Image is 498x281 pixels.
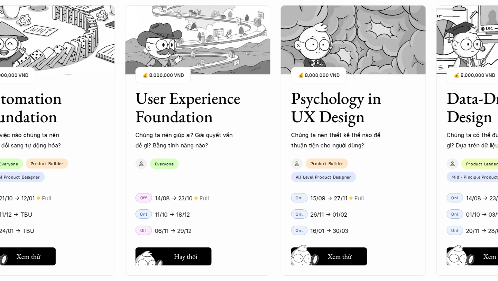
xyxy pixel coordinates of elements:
[155,226,191,236] p: 06/11 -> 29/12
[310,226,348,236] p: 16/01 -> 30/03
[155,161,174,166] p: Everyone
[155,193,192,203] p: 14/08 -> 23/10
[140,195,147,200] p: Off
[135,130,236,151] p: Chúng ta nên giúp ai? Giải quyết vấn đề gì? Bằng tính năng nào?
[199,193,209,203] p: Full
[296,228,303,233] p: Onl
[135,245,211,265] a: Hay thôi
[451,211,459,216] p: Onl
[291,89,398,126] h3: Psychology in UX Design
[451,228,459,233] p: Onl
[310,209,347,220] p: 26/11 -> 01/02
[140,228,147,233] p: Off
[453,71,495,80] p: 💰 8,000,000 VND
[142,71,184,80] p: 💰 8,000,000 VND
[291,130,391,151] p: Chúng ta nên thiết kế thế nào để thuận tiện cho người dùng?
[155,209,190,220] p: 11/10 -> 18/12
[296,211,303,216] p: Onl
[135,89,242,126] h3: User Experience Foundation
[296,195,303,200] p: Onl
[174,252,197,261] h5: Hay thôi
[451,195,459,200] p: Onl
[328,252,353,261] h5: Xem thử
[298,71,339,80] p: 💰 8,000,000 VND
[354,193,363,203] p: Full
[140,211,147,216] p: Onl
[135,247,211,265] button: Hay thôi
[310,193,347,203] p: 15/09 -> 27/11
[466,161,498,166] p: Product Leader
[291,247,367,265] button: Xem thử
[310,161,343,166] p: Product Builder
[349,196,352,201] p: 🟡
[194,196,197,201] p: 🟡
[296,174,351,179] p: All Level Product Designer
[291,245,367,265] a: Xem thử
